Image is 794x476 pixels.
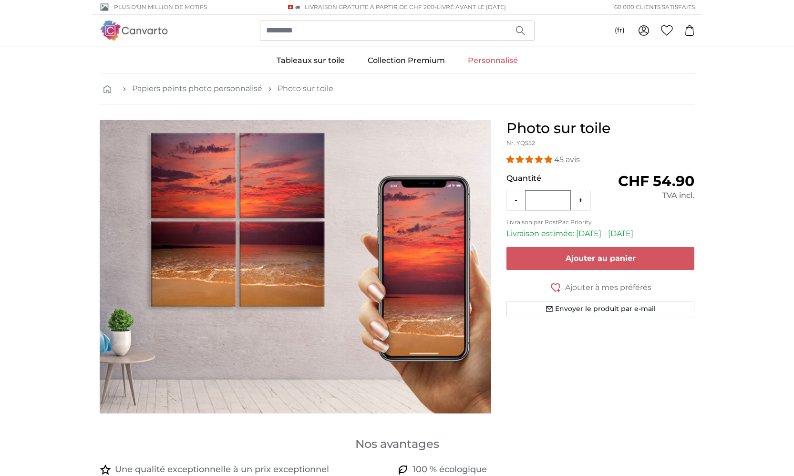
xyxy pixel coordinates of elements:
[434,3,506,10] span: -
[554,155,580,164] span: 45 avis
[278,83,333,94] a: Photo sur toile
[265,48,356,73] a: Tableaux sur toile
[114,3,207,11] span: Plus d'un million de motifs
[571,191,590,210] button: +
[565,282,651,293] span: Ajouter à mes préférés
[566,254,636,263] span: Ajouter au panier
[614,3,695,11] span: 60 000 clients satisfaits
[437,3,506,10] span: Livré avant le [DATE]
[507,191,525,210] button: -
[100,120,491,414] div: 1 of 1
[506,247,695,270] button: Ajouter au panier
[456,48,529,73] a: Personnalisé
[356,48,456,73] a: Collection Premium
[506,155,554,164] span: 4.93 stars
[506,301,695,317] button: Envoyer le produit par e-mail
[506,228,695,239] p: Livraison estimée: [DATE] - [DATE]
[607,22,632,39] button: (fr)
[506,173,600,184] p: Quantité
[618,172,694,190] span: CHF 54.90
[506,218,695,226] p: Livraison par PostPac Priority
[600,190,694,201] div: TVA incl.
[132,83,262,94] a: Papiers peints photo personnalisé
[506,120,695,137] h1: Photo sur toile
[100,436,695,452] h3: Nos avantages
[100,73,695,104] nav: breadcrumbs
[100,120,491,414] img: personalised-canvas-print
[100,21,168,40] img: Canvarto
[305,3,434,10] span: Livraison GRATUITE à partir de CHF 200
[506,281,695,293] button: Ajouter à mes préférés
[288,5,293,9] img: Suisse
[506,139,535,146] span: Nr. YQ552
